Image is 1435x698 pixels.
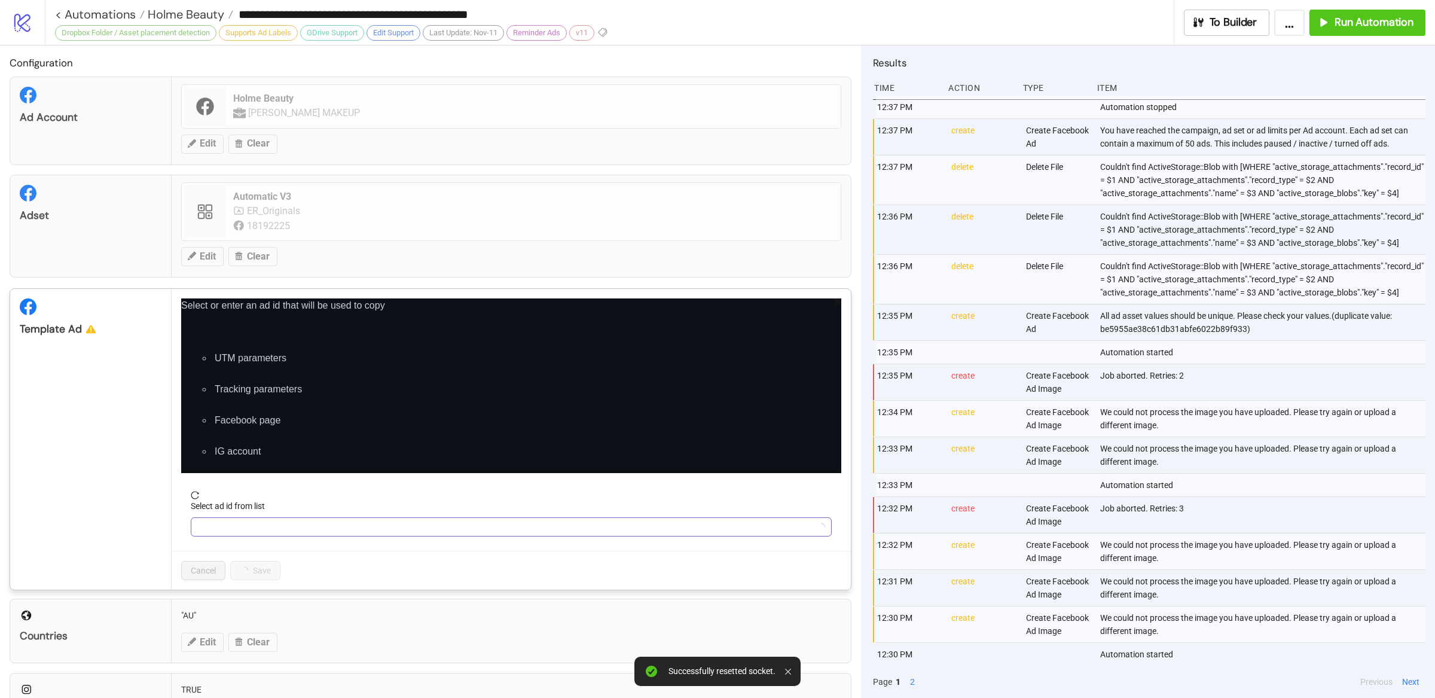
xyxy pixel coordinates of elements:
[950,205,1016,254] div: delete
[818,523,825,531] span: loading
[423,25,504,41] div: Last Update: Nov-11
[191,491,832,499] span: reload
[1025,437,1091,473] div: Create Facebook Ad Image
[876,96,942,118] div: 12:37 PM
[1099,401,1428,437] div: We could not process the image you have uploaded. Please try again or upload a different image.
[876,364,942,400] div: 12:35 PM
[873,675,892,688] span: Page
[1025,156,1091,205] div: Delete File
[569,25,594,41] div: v11
[1099,570,1428,606] div: We could not process the image you have uploaded. Please try again or upload a different image.
[1022,77,1088,99] div: Type
[1357,675,1396,688] button: Previous
[947,77,1013,99] div: Action
[876,156,942,205] div: 12:37 PM
[212,444,841,459] li: IG account
[1099,341,1428,364] div: Automation started
[876,255,942,304] div: 12:36 PM
[873,77,939,99] div: Time
[950,255,1016,304] div: delete
[1099,606,1428,642] div: We could not process the image you have uploaded. Please try again or upload a different image.
[212,351,841,365] li: UTM parameters
[950,497,1016,533] div: create
[181,298,841,313] p: Select or enter an ad id that will be used to copy
[950,534,1016,569] div: create
[1025,401,1091,437] div: Create Facebook Ad Image
[1099,304,1428,340] div: All ad asset values should be unique. Please check your values.(duplicate value: be5955ae38c61db3...
[876,401,942,437] div: 12:34 PM
[367,25,420,41] div: Edit Support
[219,25,298,41] div: Supports Ad Labels
[1274,10,1305,36] button: ...
[668,666,775,676] div: Successfully resetted socket.
[950,401,1016,437] div: create
[20,322,161,336] div: Template Ad
[1025,534,1091,569] div: Create Facebook Ad Image
[1099,156,1428,205] div: Couldn't find ActiveStorage::Blob with [WHERE "active_storage_attachments"."record_id" = $1 AND "...
[191,499,273,513] label: Select ad id from list
[1184,10,1270,36] button: To Builder
[1025,497,1091,533] div: Create Facebook Ad Image
[506,25,567,41] div: Reminder Ads
[198,518,814,536] input: Select ad id from list
[1025,119,1091,155] div: Create Facebook Ad
[876,497,942,533] div: 12:32 PM
[906,675,918,688] button: 2
[876,643,942,666] div: 12:30 PM
[833,298,842,306] span: close
[212,413,841,428] li: Facebook page
[876,606,942,642] div: 12:30 PM
[1099,255,1428,304] div: Couldn't find ActiveStorage::Blob with [WHERE "active_storage_attachments"."record_id" = $1 AND "...
[55,8,145,20] a: < Automations
[212,382,841,397] li: Tracking parameters
[1025,570,1091,606] div: Create Facebook Ad Image
[876,570,942,606] div: 12:31 PM
[230,561,280,580] button: Save
[1096,77,1425,99] div: Item
[1399,675,1423,688] button: Next
[1099,437,1428,473] div: We could not process the image you have uploaded. Please try again or upload a different image.
[1099,119,1428,155] div: You have reached the campaign, ad set or ad limits per Ad account. Each ad set can contain a maxi...
[1099,643,1428,666] div: Automation started
[145,8,233,20] a: Holme Beauty
[1025,364,1091,400] div: Create Facebook Ad Image
[876,341,942,364] div: 12:35 PM
[950,570,1016,606] div: create
[1099,96,1428,118] div: Automation stopped
[1099,534,1428,569] div: We could not process the image you have uploaded. Please try again or upload a different image.
[950,156,1016,205] div: delete
[950,119,1016,155] div: create
[950,606,1016,642] div: create
[1099,205,1428,254] div: Couldn't find ActiveStorage::Blob with [WHERE "active_storage_attachments"."record_id" = $1 AND "...
[1025,606,1091,642] div: Create Facebook Ad Image
[1025,304,1091,340] div: Create Facebook Ad
[950,364,1016,400] div: create
[892,675,904,688] button: 1
[876,534,942,569] div: 12:32 PM
[876,304,942,340] div: 12:35 PM
[1025,205,1091,254] div: Delete File
[876,205,942,254] div: 12:36 PM
[1025,255,1091,304] div: Delete File
[950,437,1016,473] div: create
[1099,474,1428,496] div: Automation started
[1210,16,1257,29] span: To Builder
[876,474,942,496] div: 12:33 PM
[1335,16,1413,29] span: Run Automation
[181,561,225,580] button: Cancel
[1309,10,1425,36] button: Run Automation
[145,7,224,22] span: Holme Beauty
[10,55,851,71] h2: Configuration
[1099,364,1428,400] div: Job aborted. Retries: 2
[876,119,942,155] div: 12:37 PM
[876,437,942,473] div: 12:33 PM
[873,55,1425,71] h2: Results
[950,304,1016,340] div: create
[300,25,364,41] div: GDrive Support
[55,25,216,41] div: Dropbox Folder / Asset placement detection
[1099,497,1428,533] div: Job aborted. Retries: 3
